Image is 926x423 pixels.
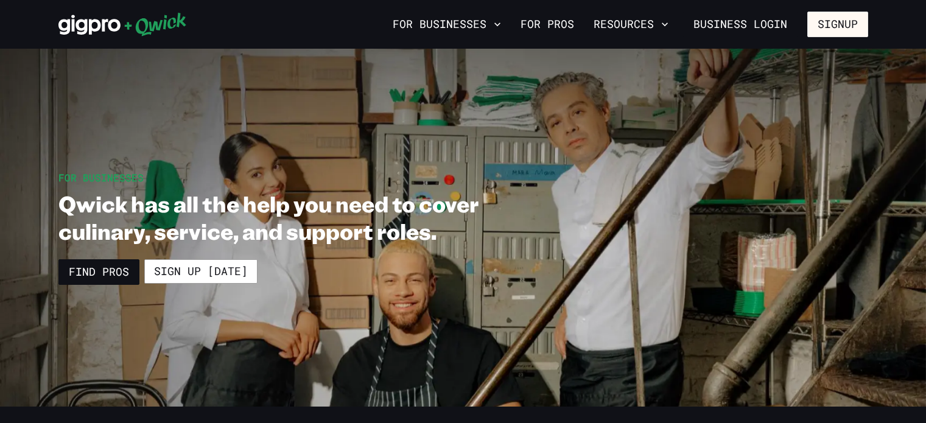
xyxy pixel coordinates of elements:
[683,12,798,37] a: Business Login
[144,259,258,284] a: Sign up [DATE]
[516,14,579,35] a: For Pros
[807,12,868,37] button: Signup
[58,171,144,184] span: For Businesses
[58,190,544,245] h1: Qwick has all the help you need to cover culinary, service, and support roles.
[388,14,506,35] button: For Businesses
[58,259,139,285] a: Find Pros
[589,14,673,35] button: Resources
